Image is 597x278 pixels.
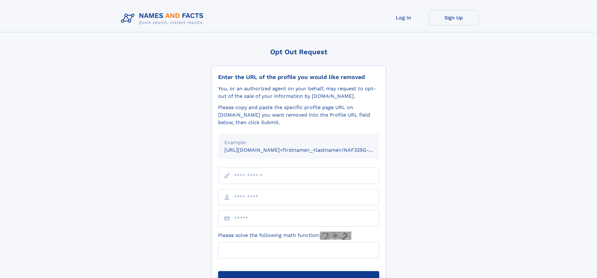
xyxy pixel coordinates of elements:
[224,139,373,146] div: Example:
[224,147,391,153] small: [URL][DOMAIN_NAME]<firstname>_<lastname>/NAF325G-xxxxxxxx
[218,232,351,240] label: Please solve the following math function:
[218,85,379,100] div: You, or an authorized agent on your behalf, may request to opt-out of the sale of your informatio...
[218,104,379,126] div: Please copy and paste the specific profile page URL on [DOMAIN_NAME] you want removed into the Pr...
[212,48,386,56] div: Opt Out Request
[429,10,479,25] a: Sign Up
[218,74,379,81] div: Enter the URL of the profile you would like removed
[118,10,209,27] img: Logo Names and Facts
[379,10,429,25] a: Log In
